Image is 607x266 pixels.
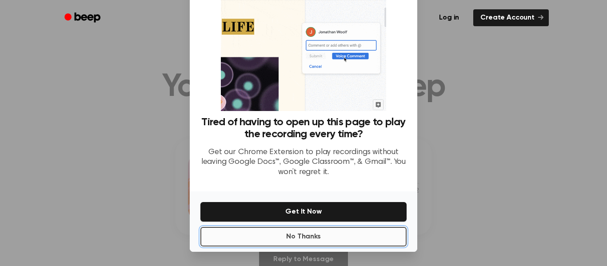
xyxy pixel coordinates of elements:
p: Get our Chrome Extension to play recordings without leaving Google Docs™, Google Classroom™, & Gm... [200,147,407,178]
a: Create Account [473,9,549,26]
button: No Thanks [200,227,407,246]
a: Beep [58,9,108,27]
a: Log in [430,8,468,28]
button: Get It Now [200,202,407,222]
h3: Tired of having to open up this page to play the recording every time? [200,116,407,140]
